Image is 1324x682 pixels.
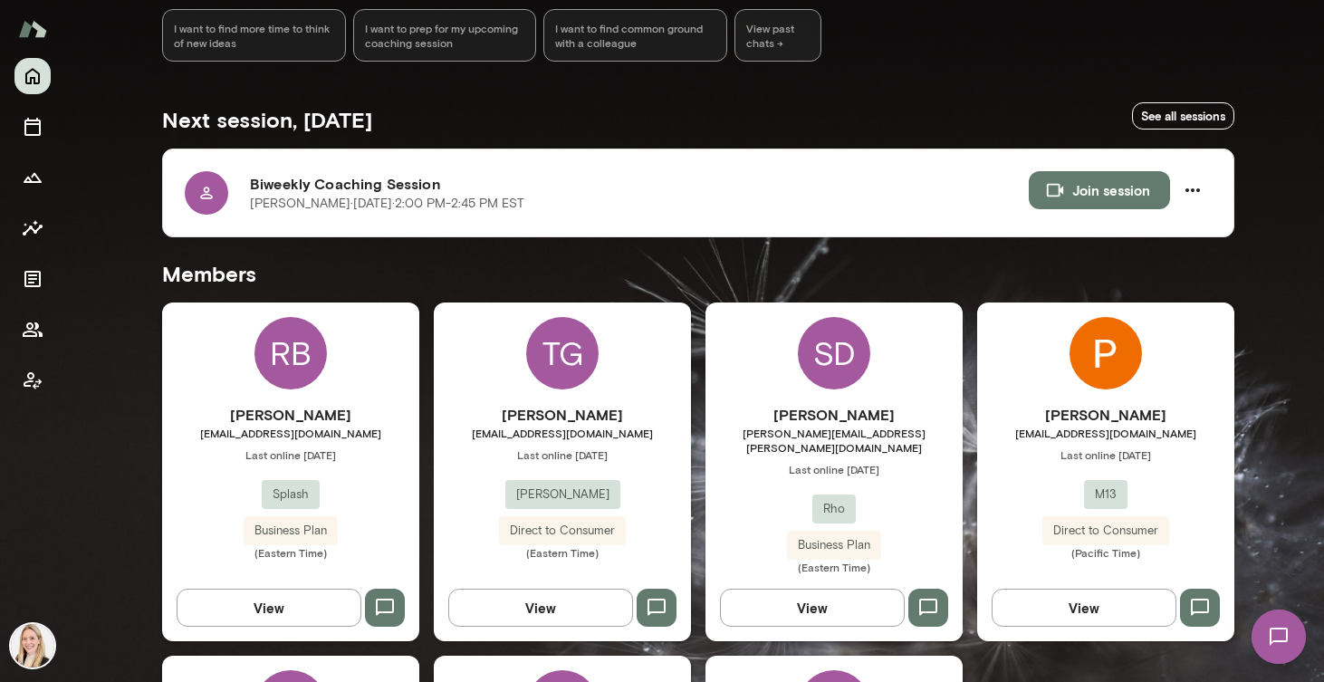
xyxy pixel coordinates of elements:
[448,589,633,627] button: View
[262,485,320,504] span: Splash
[365,21,525,50] span: I want to prep for my upcoming coaching session
[162,426,419,440] span: [EMAIL_ADDRESS][DOMAIN_NAME]
[434,404,691,426] h6: [PERSON_NAME]
[705,560,963,574] span: (Eastern Time)
[162,404,419,426] h6: [PERSON_NAME]
[14,159,51,196] button: Growth Plan
[174,21,334,50] span: I want to find more time to think of new ideas
[1084,485,1127,504] span: M13
[353,9,537,62] div: I want to prep for my upcoming coaching session
[14,210,51,246] button: Insights
[720,589,905,627] button: View
[14,362,51,399] button: Client app
[254,317,327,389] div: RB
[244,522,338,540] span: Business Plan
[14,261,51,297] button: Documents
[177,589,361,627] button: View
[705,404,963,426] h6: [PERSON_NAME]
[787,536,881,554] span: Business Plan
[162,9,346,62] div: I want to find more time to think of new ideas
[434,545,691,560] span: (Eastern Time)
[250,195,524,213] p: [PERSON_NAME] · [DATE] · 2:00 PM-2:45 PM EST
[734,9,821,62] span: View past chats ->
[505,485,620,504] span: [PERSON_NAME]
[1070,317,1142,389] img: Peter Hazel
[1042,522,1169,540] span: Direct to Consumer
[434,447,691,462] span: Last online [DATE]
[434,426,691,440] span: [EMAIL_ADDRESS][DOMAIN_NAME]
[250,173,1029,195] h6: Biweekly Coaching Session
[977,426,1234,440] span: [EMAIL_ADDRESS][DOMAIN_NAME]
[992,589,1176,627] button: View
[18,12,47,46] img: Mento
[977,447,1234,462] span: Last online [DATE]
[14,58,51,94] button: Home
[162,447,419,462] span: Last online [DATE]
[705,426,963,455] span: [PERSON_NAME][EMAIL_ADDRESS][PERSON_NAME][DOMAIN_NAME]
[1132,102,1234,130] a: See all sessions
[977,404,1234,426] h6: [PERSON_NAME]
[543,9,727,62] div: I want to find common ground with a colleague
[499,522,626,540] span: Direct to Consumer
[162,259,1234,288] h5: Members
[705,462,963,476] span: Last online [DATE]
[798,317,870,389] div: SD
[162,105,372,134] h5: Next session, [DATE]
[14,109,51,145] button: Sessions
[162,545,419,560] span: (Eastern Time)
[812,500,856,518] span: Rho
[14,312,51,348] button: Members
[526,317,599,389] div: TG
[555,21,715,50] span: I want to find common ground with a colleague
[977,545,1234,560] span: (Pacific Time)
[11,624,54,668] img: Anna Syrkis
[1029,171,1170,209] button: Join session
